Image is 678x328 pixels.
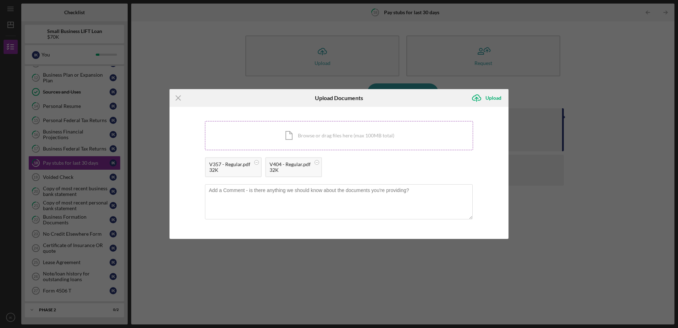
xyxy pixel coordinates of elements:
[269,167,311,173] div: 32K
[209,162,250,167] div: V357 - Regular.pdf
[269,162,311,167] div: V404 - Regular.pdf
[315,95,363,101] h6: Upload Documents
[468,91,508,105] button: Upload
[209,167,250,173] div: 32K
[485,91,501,105] div: Upload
